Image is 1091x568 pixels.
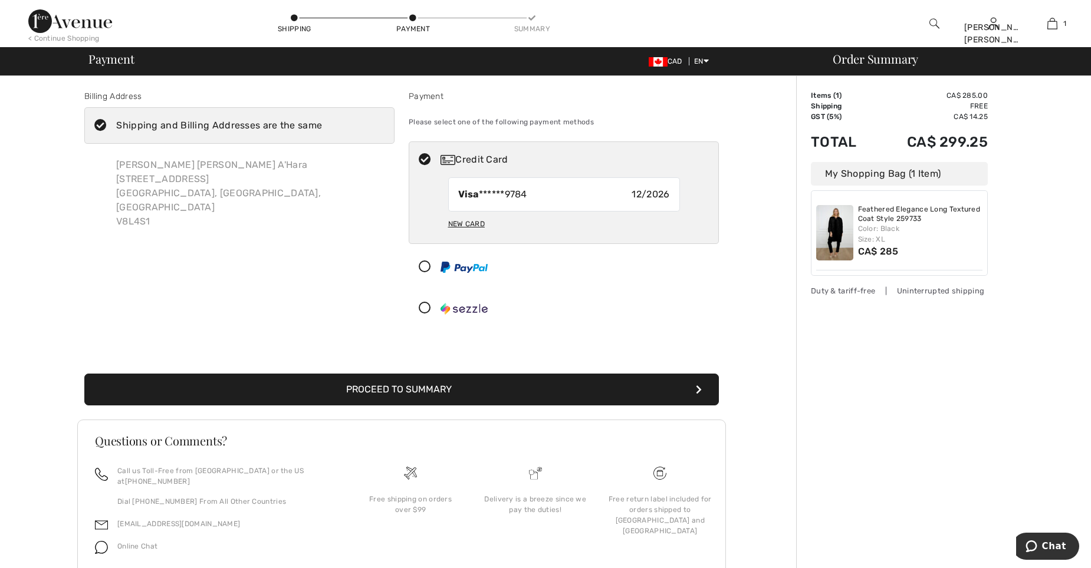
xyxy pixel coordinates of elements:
[649,57,687,65] span: CAD
[107,148,395,238] div: [PERSON_NAME] [PERSON_NAME] A'Hara [STREET_ADDRESS] [GEOGRAPHIC_DATA], [GEOGRAPHIC_DATA], [GEOGRA...
[117,520,240,528] a: [EMAIL_ADDRESS][DOMAIN_NAME]
[357,494,464,515] div: Free shipping on orders over $99
[117,465,334,487] p: Call us Toll-Free from [GEOGRAPHIC_DATA] or the US at
[649,57,668,67] img: Canadian Dollar
[409,107,719,137] div: Please select one of the following payment methods
[95,541,108,554] img: chat
[84,374,719,405] button: Proceed to Summary
[409,90,719,103] div: Payment
[929,16,939,31] img: search the website
[816,205,853,260] img: Feathered Elegance Long Textured Coat Style 259733
[811,122,875,162] td: Total
[116,118,322,133] div: Shipping and Billing Addresses are the same
[632,187,669,202] span: 12/2026
[125,477,190,486] a: [PHONE_NUMBER]
[28,9,112,33] img: 1ère Avenue
[1023,16,1081,31] a: 1
[396,24,431,34] div: Payment
[875,90,988,101] td: CA$ 285.00
[858,246,899,257] span: CA$ 285
[95,468,108,481] img: call
[88,53,134,65] span: Payment
[277,24,312,34] div: Shipping
[811,90,875,101] td: Items ( )
[858,205,983,223] a: Feathered Elegance Long Textured Coat Style 259733
[441,153,711,167] div: Credit Card
[95,435,708,447] h3: Questions or Comments?
[1016,533,1079,562] iframe: Opens a widget where you can chat to one of our agents
[441,303,488,315] img: Sezzle
[441,155,455,165] img: Credit Card
[875,101,988,111] td: Free
[28,33,100,44] div: < Continue Shopping
[117,542,157,550] span: Online Chat
[811,101,875,111] td: Shipping
[482,494,589,515] div: Delivery is a breeze since we pay the duties!
[819,53,1084,65] div: Order Summary
[811,162,988,186] div: My Shopping Bag (1 Item)
[858,223,983,245] div: Color: Black Size: XL
[404,467,417,480] img: Free shipping on orders over $99
[811,111,875,122] td: GST (5%)
[529,467,542,480] img: Delivery is a breeze since we pay the duties!
[607,494,713,536] div: Free return label included for orders shipped to [GEOGRAPHIC_DATA] and [GEOGRAPHIC_DATA]
[441,262,488,273] img: PayPal
[448,214,485,234] div: New Card
[836,91,839,100] span: 1
[875,111,988,122] td: CA$ 14.25
[514,24,550,34] div: Summary
[95,519,108,531] img: email
[1047,16,1057,31] img: My Bag
[988,18,998,29] a: Sign In
[84,90,395,103] div: Billing Address
[1063,18,1066,29] span: 1
[811,285,988,296] div: Duty & tariff-free | Uninterrupted shipping
[653,467,666,480] img: Free shipping on orders over $99
[964,21,1022,46] div: [PERSON_NAME] [PERSON_NAME]
[694,57,709,65] span: EN
[988,16,998,31] img: My Info
[117,496,334,507] p: Dial [PHONE_NUMBER] From All Other Countries
[458,189,479,200] strong: Visa
[875,122,988,162] td: CA$ 299.25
